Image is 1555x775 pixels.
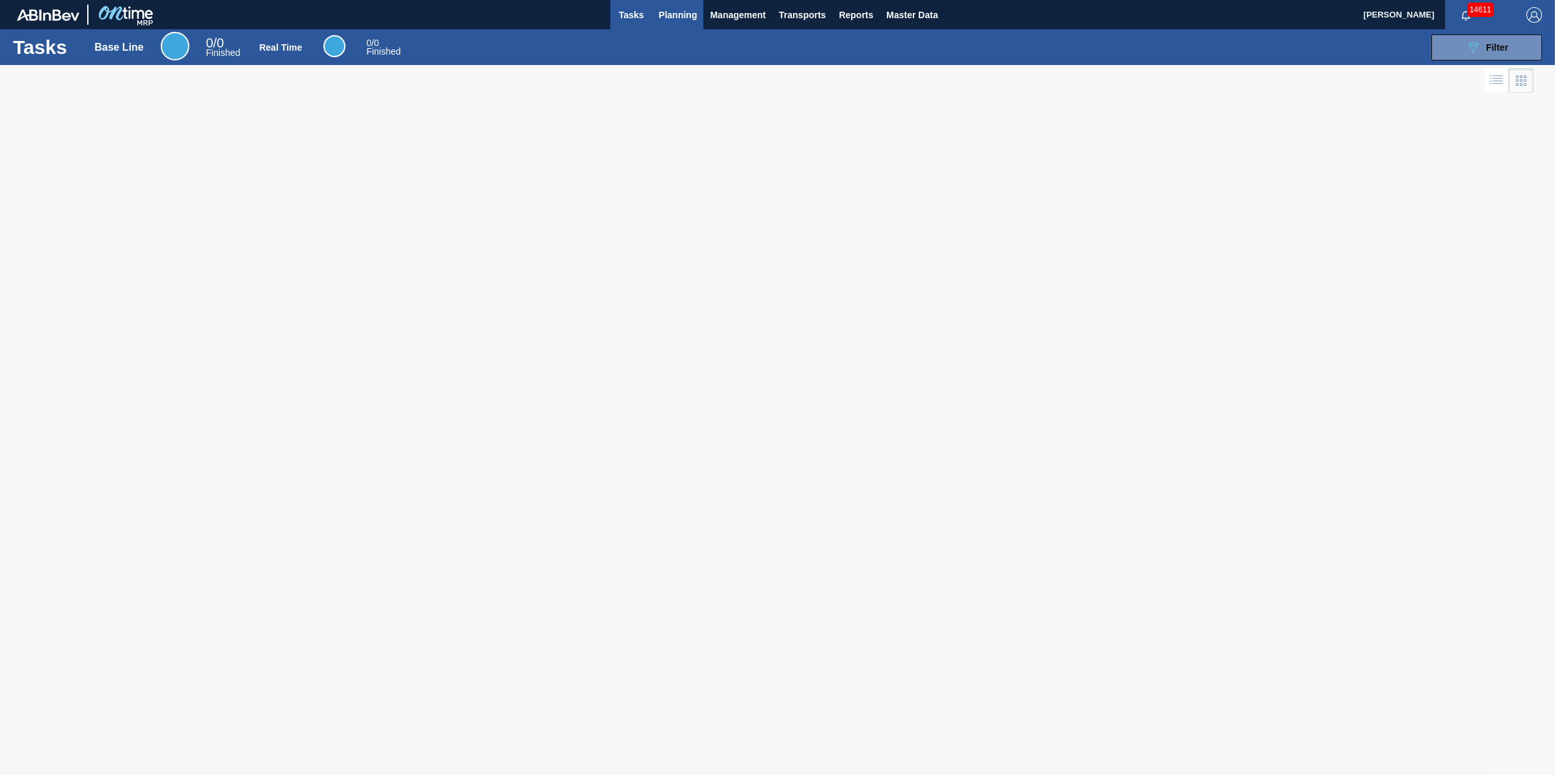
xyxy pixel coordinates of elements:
span: 0 [366,38,372,48]
span: / 0 [366,38,379,48]
span: Finished [206,47,240,58]
span: Tasks [617,7,645,23]
div: Base Line [161,32,189,60]
span: Finished [366,46,401,57]
img: Logout [1526,7,1542,23]
button: Notifications [1445,6,1487,24]
button: Filter [1431,34,1542,60]
span: 14611 [1467,3,1494,17]
img: TNhmsLtSVTkK8tSr43FrP2fwEKptu5GPRR3wAAAABJRU5ErkJggg== [17,9,79,21]
div: Real Time [366,39,401,56]
span: / 0 [206,36,224,50]
div: Real Time [323,35,345,57]
span: 0 [206,36,213,50]
div: Base Line [94,42,144,53]
div: Base Line [206,38,240,57]
span: Reports [839,7,873,23]
span: Transports [779,7,826,23]
h1: Tasks [13,40,75,55]
span: Management [710,7,766,23]
span: Planning [658,7,697,23]
span: Filter [1486,42,1508,53]
div: Real Time [259,42,302,53]
span: Master Data [886,7,938,23]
